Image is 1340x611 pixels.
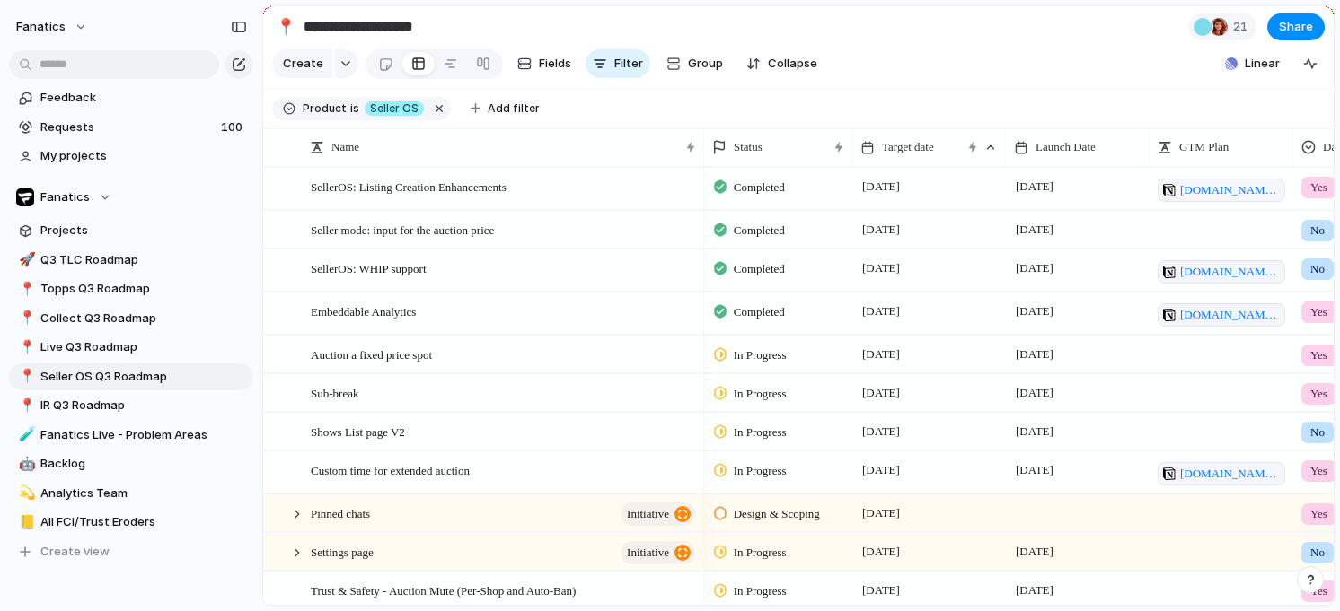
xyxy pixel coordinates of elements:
div: 📒All FCI/Trust Eroders [9,509,253,536]
span: No [1310,423,1325,441]
div: 📍Live Q3 Roadmap [9,334,253,361]
span: [DATE] [1011,421,1058,442]
button: is [347,99,363,118]
div: 🧪Fanatics Live - Problem Areas [9,422,253,449]
span: In Progress [734,385,787,403]
span: Pinned chats [311,502,370,523]
span: No [1310,260,1325,278]
span: Embeddable Analytics [311,301,416,321]
button: Fields [510,49,578,78]
button: initiative [621,502,695,526]
span: Seller OS [370,100,419,117]
span: [DATE] [1011,257,1058,279]
span: Share [1279,18,1313,36]
span: [DATE] [858,382,904,404]
span: Yes [1310,462,1327,480]
span: Auction a fixed price spot [311,344,432,364]
span: [DATE] [1011,580,1058,601]
span: In Progress [734,346,787,364]
button: Linear [1218,50,1287,77]
span: [DATE] [858,459,904,481]
a: Requests100 [9,114,253,141]
span: GTM Plan [1179,138,1229,156]
span: Fanatics [40,188,90,206]
a: Projects [9,217,253,244]
span: Completed [734,303,785,321]
button: Collapse [739,49,824,78]
span: Target date [882,138,934,156]
span: My projects [40,147,247,165]
div: 💫 [19,483,31,503]
span: In Progress [734,423,787,441]
button: Create [272,49,332,78]
span: Shows List page V2 [311,421,405,441]
a: [DOMAIN_NAME][URL] [1158,260,1285,284]
span: [DATE] [858,344,904,365]
span: [DATE] [858,502,904,524]
span: initiative [627,502,669,527]
span: Name [331,138,359,156]
button: 📍 [16,397,34,415]
a: [DOMAIN_NAME][URL] [1158,303,1285,327]
div: 📒 [19,512,31,533]
span: In Progress [734,462,787,480]
div: 📍IR Q3 Roadmap [9,392,253,419]
span: [DOMAIN_NAME][URL] [1180,263,1280,281]
button: 🤖 [16,455,34,473]
button: Create view [9,538,253,565]
a: [DOMAIN_NAME][URL] [1158,179,1285,202]
span: In Progress [734,544,787,562]
button: fanatics [8,13,97,41]
span: Group [688,55,723,73]
button: Add filter [460,96,551,121]
span: Yes [1310,346,1327,364]
span: 100 [221,118,246,136]
span: Seller OS Q3 Roadmap [40,368,247,386]
span: No [1310,222,1325,240]
button: 📍 [16,368,34,386]
span: [DOMAIN_NAME][URL] [1180,306,1280,324]
span: [DATE] [1011,541,1058,563]
button: Fanatics [9,184,253,211]
button: 🧪 [16,426,34,444]
span: Projects [40,222,247,240]
a: [DOMAIN_NAME][URL] [1158,462,1285,485]
span: Design & Scoping [734,505,820,523]
div: 📍 [19,279,31,300]
span: [DATE] [1011,301,1058,322]
a: 📍Seller OS Q3 Roadmap [9,363,253,390]
span: SellerOS: WHIP support [311,257,427,278]
span: [DOMAIN_NAME][URL] [1180,465,1280,483]
button: 💫 [16,484,34,502]
span: [DATE] [1011,176,1058,197]
span: Yes [1310,179,1327,196]
button: 📒 [16,513,34,531]
span: Live Q3 Roadmap [40,338,247,356]
button: Group [657,49,732,78]
span: In Progress [734,582,787,600]
span: [DATE] [1011,382,1058,404]
span: Add filter [488,100,540,117]
span: Sub-break [311,382,358,403]
span: SellerOS: Listing Creation Enhancements [311,176,507,196]
div: 🤖Backlog [9,450,253,477]
button: 📍 [271,13,300,41]
div: 📍 [19,337,31,358]
span: Status [734,138,763,156]
span: [DOMAIN_NAME][URL] [1180,181,1280,199]
span: Linear [1245,55,1280,73]
span: Yes [1310,303,1327,321]
span: Launch Date [1036,138,1096,156]
span: Custom time for extended auction [311,459,470,480]
div: 📍 [276,14,295,39]
a: My projects [9,143,253,170]
span: [DATE] [858,257,904,279]
span: Filter [614,55,643,73]
span: Fields [539,55,571,73]
span: [DATE] [858,176,904,197]
span: Settings page [311,541,374,562]
button: Seller OS [361,99,428,118]
span: [DATE] [858,219,904,240]
span: [DATE] [858,301,904,322]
